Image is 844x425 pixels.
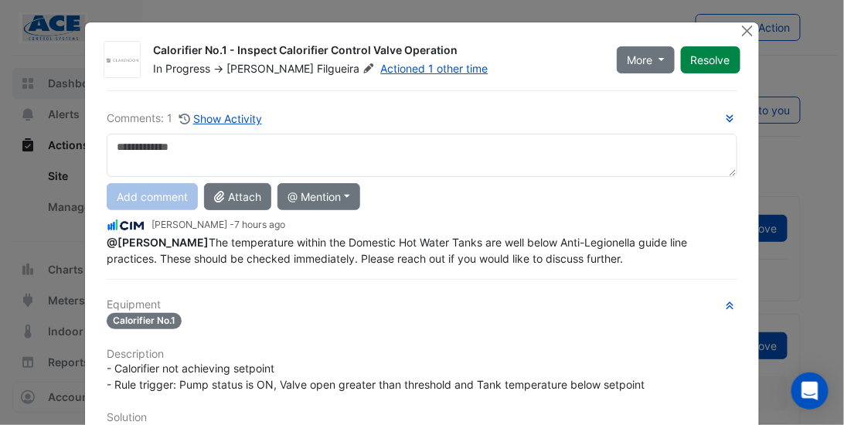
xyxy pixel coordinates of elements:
button: More [617,46,675,73]
h6: Solution [107,411,737,424]
span: 2025-10-14 08:10:14 [234,219,285,230]
span: Calorifier No.1 [107,313,182,329]
span: Filgueira [317,61,377,76]
button: Attach [204,183,271,210]
div: Open Intercom Messenger [791,372,829,410]
div: Comments: 1 [107,110,263,127]
span: The temperature within the Domestic Hot Water Tanks are well below Anti-Legionella guide line pra... [107,236,690,265]
small: [PERSON_NAME] - [151,218,285,232]
a: Actioned 1 other time [381,62,488,75]
button: Show Activity [179,110,263,127]
span: [PERSON_NAME] [226,62,314,75]
button: Resolve [681,46,740,73]
div: Calorifier No.1 - Inspect Calorifier Control Valve Operation [153,42,598,61]
span: - Calorifier not achieving setpoint - Rule trigger: Pump status is ON, Valve open greater than th... [107,362,645,391]
button: @ Mention [277,183,360,210]
img: CIM [107,217,145,234]
button: Close [740,22,756,39]
span: reception@hqmanagement.ie [Clarendon Properties Ltd] [107,236,209,249]
h6: Description [107,348,737,361]
span: -> [213,62,223,75]
h6: Equipment [107,298,737,311]
span: More [627,52,652,68]
span: In Progress [153,62,210,75]
img: Clarendon Properties Ltd [104,53,140,68]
